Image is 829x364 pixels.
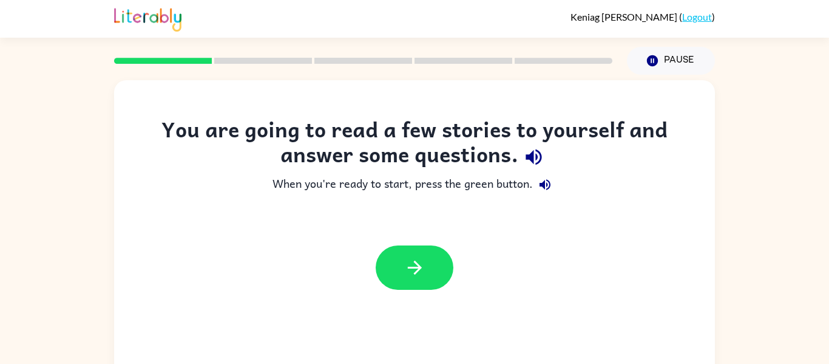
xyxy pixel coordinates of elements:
img: Literably [114,5,181,32]
div: You are going to read a few stories to yourself and answer some questions. [138,117,691,173]
button: Pause [627,47,715,75]
span: Keniag [PERSON_NAME] [570,11,679,22]
div: When you're ready to start, press the green button. [138,173,691,197]
div: ( ) [570,11,715,22]
a: Logout [682,11,712,22]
